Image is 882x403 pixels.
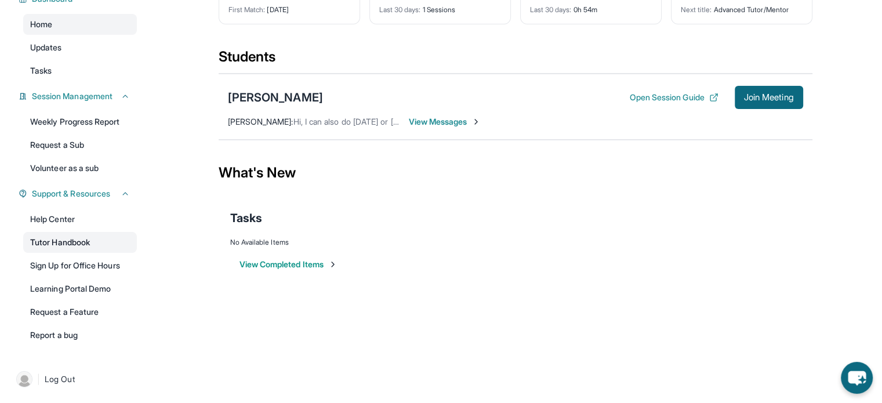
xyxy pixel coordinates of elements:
div: [PERSON_NAME] [228,89,323,106]
a: Request a Sub [23,135,137,155]
button: Open Session Guide [629,92,718,103]
span: View Messages [409,116,481,128]
span: Tasks [30,65,52,77]
a: Tasks [23,60,137,81]
a: Help Center [23,209,137,230]
a: Weekly Progress Report [23,111,137,132]
a: Home [23,14,137,35]
a: Tutor Handbook [23,232,137,253]
button: Session Management [27,90,130,102]
a: Learning Portal Demo [23,278,137,299]
a: Updates [23,37,137,58]
img: Chevron-Right [471,117,481,126]
button: Support & Resources [27,188,130,199]
span: First Match : [228,5,266,14]
span: Join Meeting [744,94,794,101]
span: Log Out [45,373,75,385]
span: Updates [30,42,62,53]
a: Request a Feature [23,302,137,322]
span: Session Management [32,90,112,102]
button: Join Meeting [735,86,803,109]
span: Last 30 days : [379,5,421,14]
span: Next title : [681,5,712,14]
button: View Completed Items [239,259,337,270]
div: Students [219,48,812,73]
span: [PERSON_NAME] : [228,117,293,126]
a: Report a bug [23,325,137,346]
img: user-img [16,371,32,387]
span: Support & Resources [32,188,110,199]
a: Sign Up for Office Hours [23,255,137,276]
span: Home [30,19,52,30]
span: | [37,372,40,386]
span: Tasks [230,210,262,226]
span: Last 30 days : [530,5,572,14]
span: Hi, I can also do [DATE] or [DATE] , between 1 pm to 5 pm. Thanks [293,117,536,126]
a: Volunteer as a sub [23,158,137,179]
button: chat-button [841,362,873,394]
div: What's New [219,147,812,198]
div: No Available Items [230,238,801,247]
a: |Log Out [12,366,137,392]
